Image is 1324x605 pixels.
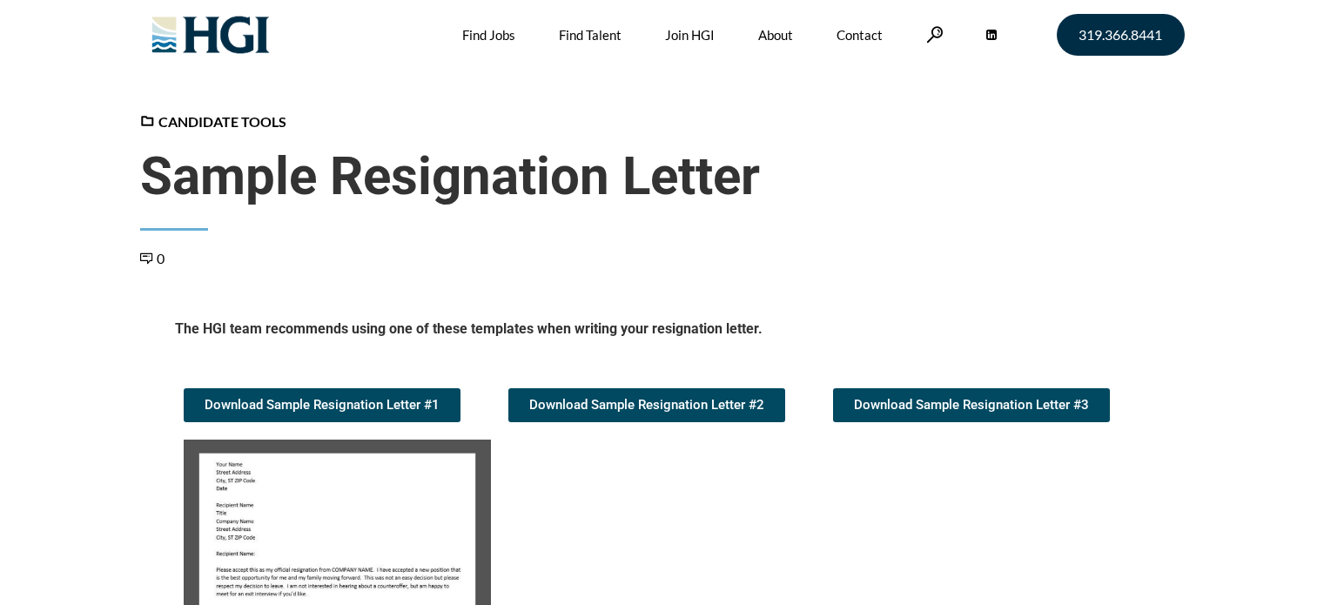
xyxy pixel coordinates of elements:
[140,145,1185,208] span: Sample Resignation Letter
[833,388,1110,422] a: Download Sample Resignation Letter #3
[140,250,165,266] a: 0
[1079,28,1162,42] span: 319.366.8441
[926,26,944,43] a: Search
[529,399,764,412] span: Download Sample Resignation Letter #2
[140,113,286,130] a: Candidate Tools
[175,319,1150,345] h5: The HGI team recommends using one of these templates when writing your resignation letter.
[508,388,785,422] a: Download Sample Resignation Letter #2
[854,399,1089,412] span: Download Sample Resignation Letter #3
[205,399,440,412] span: Download Sample Resignation Letter #1
[1057,14,1185,56] a: 319.366.8441
[184,388,460,422] a: Download Sample Resignation Letter #1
